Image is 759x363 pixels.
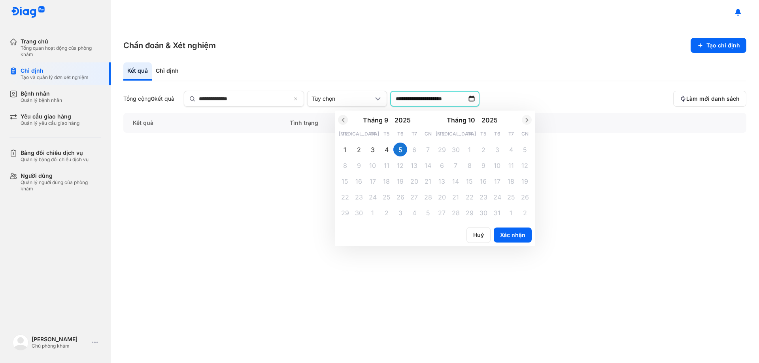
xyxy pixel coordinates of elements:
[468,113,671,133] div: Có KQ ngày
[425,161,431,170] span: 14
[21,149,89,156] div: Bảng đối chiếu dịch vụ
[21,74,89,81] div: Tạo và quản lý đơn xét nghiệm
[466,209,474,217] span: 29
[398,145,402,154] span: 5
[357,161,361,170] span: 9
[490,127,504,141] div: T6
[397,161,404,170] span: 12
[410,177,418,186] span: 20
[397,177,404,186] span: 19
[438,193,446,201] span: 20
[21,179,101,192] div: Quản lý người dùng của phòng khám
[348,113,391,127] button: Open months overlay
[435,127,532,220] div: Calendar wrapper
[338,143,435,220] div: Calendar days
[521,177,528,186] span: 19
[495,145,499,154] span: 3
[396,193,404,201] span: 26
[508,177,514,186] span: 18
[393,127,407,141] div: T6
[21,67,89,74] div: Chỉ định
[383,193,391,201] span: 25
[341,209,349,217] span: 29
[338,115,348,125] button: Previous month
[369,193,377,201] span: 24
[343,161,347,170] span: 8
[21,45,101,58] div: Tổng quan hoạt động của phòng khám
[518,127,532,141] div: CN
[385,209,389,217] span: 2
[357,145,361,154] span: 2
[355,177,362,186] span: 16
[480,193,487,201] span: 23
[508,161,514,170] span: 11
[21,172,101,179] div: Người dùng
[370,177,376,186] span: 17
[493,193,501,201] span: 24
[494,161,500,170] span: 10
[466,193,474,201] span: 22
[383,177,390,186] span: 18
[21,97,62,103] div: Quản lý bệnh nhân
[390,91,480,107] input: Datepicker input
[21,38,101,45] div: Trang chủ
[494,177,500,186] span: 17
[384,161,389,170] span: 11
[312,95,373,102] div: Tùy chọn
[494,228,532,243] button: Xác nhận
[504,127,518,141] div: T7
[478,113,522,127] button: Open years overlay
[673,91,746,107] button: Làm mới danh sách
[371,145,375,154] span: 3
[523,145,527,154] span: 5
[468,161,472,170] span: 8
[123,95,174,102] div: Tổng cộng kết quả
[468,145,471,154] span: 1
[440,161,444,170] span: 6
[411,161,417,170] span: 13
[366,127,379,141] div: T4
[341,193,349,201] span: 22
[691,38,746,53] button: Tạo chỉ định
[21,156,89,163] div: Quản lý bảng đối chiếu dịch vụ
[426,209,430,217] span: 5
[407,127,421,141] div: T7
[32,343,89,349] div: Chủ phòng khám
[391,113,435,127] button: Open years overlay
[521,161,528,170] span: 12
[480,177,487,186] span: 16
[521,193,529,201] span: 26
[151,95,155,102] span: 0
[438,145,446,154] span: 29
[152,62,183,81] div: Chỉ định
[371,209,374,217] span: 1
[435,143,532,220] div: Calendar days
[452,145,460,154] span: 30
[338,127,352,141] div: T2
[481,145,485,154] span: 2
[398,209,402,217] span: 3
[32,336,89,343] div: [PERSON_NAME]
[355,193,363,201] span: 23
[13,335,28,350] img: logo
[510,209,512,217] span: 1
[412,209,416,217] span: 4
[11,6,45,19] img: logo
[449,127,463,141] div: [MEDICAL_DATA]
[123,113,280,133] div: Kết quả
[463,127,476,141] div: T4
[369,161,376,170] span: 10
[507,193,515,201] span: 25
[21,113,79,120] div: Yêu cầu giao hàng
[421,127,435,141] div: CN
[452,209,460,217] span: 28
[424,193,432,201] span: 28
[523,209,527,217] span: 2
[686,95,740,102] span: Làm mới danh sách
[435,113,478,127] button: Open months overlay
[123,62,152,81] div: Kết quả
[410,193,418,201] span: 27
[522,115,532,125] button: Next month
[468,95,476,103] img: calendar-icon
[509,145,513,154] span: 4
